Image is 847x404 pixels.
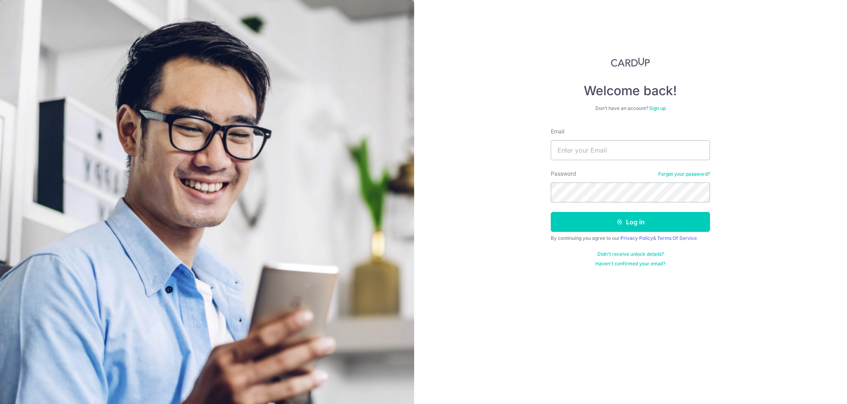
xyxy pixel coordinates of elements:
[595,261,665,267] a: Haven't confirmed your email?
[551,235,710,241] div: By continuing you agree to our &
[551,105,710,112] div: Don’t have an account?
[551,170,576,178] label: Password
[551,127,564,135] label: Email
[551,140,710,160] input: Enter your Email
[649,105,666,111] a: Sign up
[551,212,710,232] button: Log in
[658,171,710,177] a: Forgot your password?
[597,251,664,257] a: Didn't receive unlock details?
[657,235,697,241] a: Terms Of Service
[620,235,653,241] a: Privacy Policy
[551,83,710,99] h4: Welcome back!
[611,57,650,67] img: CardUp Logo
